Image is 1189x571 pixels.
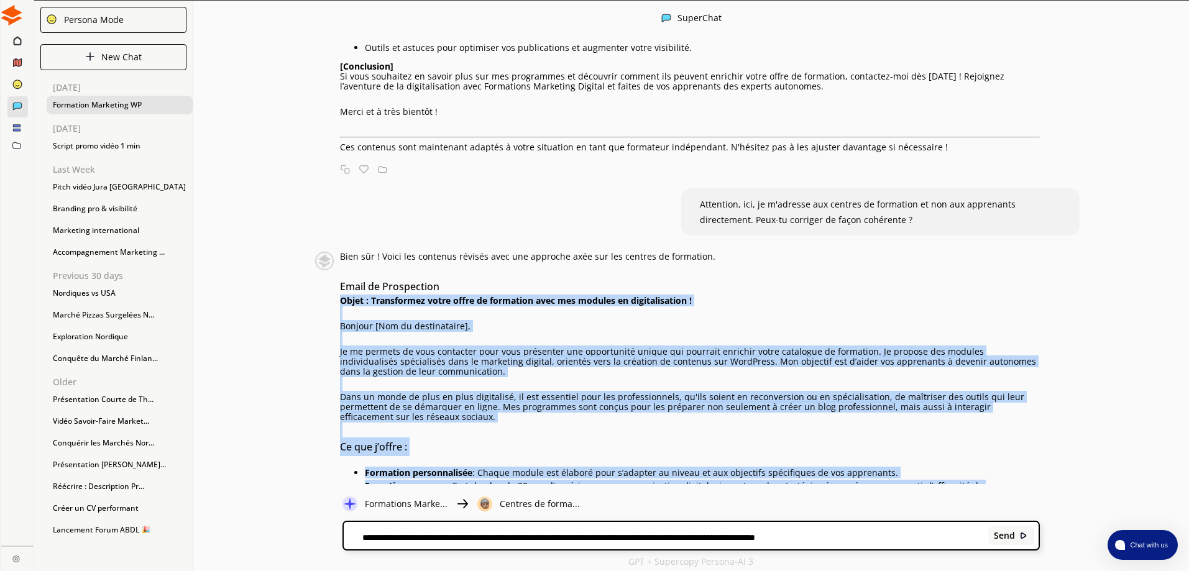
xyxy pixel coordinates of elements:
[47,284,193,303] div: Nordiques vs USA
[365,480,448,491] strong: Expertise reconnue
[1,5,22,25] img: Close
[365,467,472,478] strong: Formation personnalisée
[12,555,20,562] img: Close
[47,412,193,431] div: Vidéo Savoir-Faire Market...
[47,477,193,496] div: Réécrire : Description Pr...
[155,73,190,81] div: Mots-clés
[60,15,124,25] div: Persona Mode
[53,377,193,387] p: Older
[340,347,1039,377] p: Je me permets de vous contacter pour vous présenter une opportunité unique qui pourrait enrichir ...
[53,165,193,175] p: Last Week
[47,96,193,114] div: Formation Marketing WP
[365,43,1039,53] p: Outils et astuces pour optimiser vos publications et augmenter votre visibilité.
[47,137,193,155] div: Script promo vidéo 1 min
[85,52,95,62] img: Close
[359,165,369,174] img: Favorite
[700,198,1016,226] span: Attention, ici, je m'adresse aux centres de formation et non aux apprenants directement. Peux-tu ...
[340,437,1039,456] h3: Ce que j’offre :
[47,327,193,346] div: Exploration Nordique
[661,13,671,23] img: Close
[47,390,193,409] div: Présentation Courte de Th...
[53,83,193,93] p: [DATE]
[47,221,193,240] div: Marketing international
[101,52,142,62] p: New Chat
[315,252,334,270] img: Close
[47,521,193,539] div: Lancement Forum ABDL 🎉
[47,455,193,474] div: Présentation [PERSON_NAME]...
[628,557,753,567] p: GPT + Supercopy Persona-AI 3
[20,20,30,30] img: logo_orange.svg
[32,32,92,42] div: Domaine: [URL]
[340,295,692,306] strong: Objet : Transformez votre offre de formation avec mes modules en digitalisation !
[50,72,60,82] img: tab_domain_overview_orange.svg
[53,124,193,134] p: [DATE]
[677,13,722,25] div: SuperChat
[365,499,448,509] p: Formations Marke...
[341,165,350,174] img: Copy
[340,60,393,72] strong: [Conclusion]
[365,481,1039,501] p: : Fort de plus de 20 ans d’expérience en communication digitale, je partage des stratégies éprouv...
[1019,531,1028,540] img: Close
[340,142,1039,152] p: Ces contenus sont maintenant adaptés à votre situation en tant que formateur indépendant. N'hésit...
[365,468,1039,478] p: : Chaque module est élaboré pour s’adapter au niveau et aux objectifs spécifiques de vos apprenants.
[340,277,1039,296] h3: Email de Prospection
[342,496,357,511] img: Close
[141,72,151,82] img: tab_keywords_by_traffic_grey.svg
[47,306,193,324] div: Marché Pizzas Surgelées N...
[35,20,61,30] div: v 4.0.25
[1,546,33,568] a: Close
[340,392,1039,422] p: Dans un monde de plus en plus digitalisé, il est essentiel pour les professionnels, qu'ils soient...
[53,271,193,281] p: Previous 30 days
[47,434,193,452] div: Conquérir les Marchés Nor...
[340,321,1039,331] p: Bonjour [Nom du destinataire],
[340,71,1039,91] p: Si vous souhaitez en savoir plus sur mes programmes et découvrir comment ils peuvent enrichir vot...
[47,178,193,196] div: Pitch vidéo Jura [GEOGRAPHIC_DATA]
[1108,530,1178,560] button: atlas-launcher
[378,165,387,174] img: Save
[47,349,193,368] div: Conquête du Marché Finlan...
[455,496,470,511] img: Close
[64,73,96,81] div: Domaine
[46,14,57,25] img: Close
[1125,540,1170,550] span: Chat with us
[340,107,1039,117] p: Merci et à très bientôt !
[47,199,193,218] div: Branding pro & visibilité
[47,499,193,518] div: Créer un CV performant
[47,243,193,262] div: Accompagnement Marketing ...
[340,252,1039,262] p: Bien sûr ! Voici les contenus révisés avec une approche axée sur les centres de formation.
[477,496,492,511] img: Close
[500,499,580,509] p: Centres de forma...
[994,531,1015,541] b: Send
[20,32,30,42] img: website_grey.svg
